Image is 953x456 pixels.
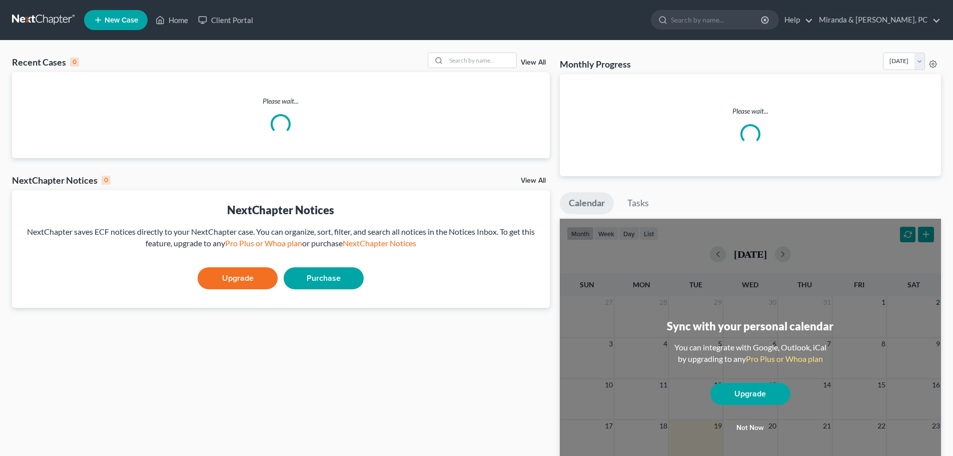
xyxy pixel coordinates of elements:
a: Calendar [560,192,614,214]
div: NextChapter saves ECF notices directly to your NextChapter case. You can organize, sort, filter, ... [20,226,542,249]
a: Pro Plus or Whoa plan [746,354,823,363]
a: Purchase [284,267,364,289]
input: Search by name... [671,11,762,29]
a: View All [521,177,546,184]
div: 0 [102,176,111,185]
div: 0 [70,58,79,67]
button: Not now [710,418,790,438]
a: View All [521,59,546,66]
div: You can integrate with Google, Outlook, iCal by upgrading to any [670,342,830,365]
a: Tasks [618,192,658,214]
a: Upgrade [710,383,790,405]
a: Client Portal [193,11,258,29]
a: NextChapter Notices [343,238,416,248]
a: Help [779,11,813,29]
p: Please wait... [568,106,933,116]
a: Upgrade [198,267,278,289]
input: Search by name... [446,53,516,68]
div: Sync with your personal calendar [667,318,833,334]
div: NextChapter Notices [20,202,542,218]
div: Recent Cases [12,56,79,68]
span: New Case [105,17,138,24]
h3: Monthly Progress [560,58,631,70]
a: Miranda & [PERSON_NAME], PC [814,11,940,29]
a: Home [151,11,193,29]
p: Please wait... [12,96,550,106]
a: Pro Plus or Whoa plan [225,238,302,248]
div: NextChapter Notices [12,174,111,186]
